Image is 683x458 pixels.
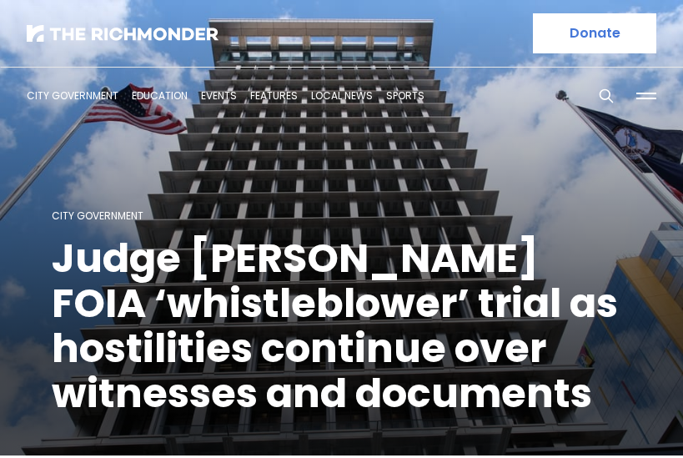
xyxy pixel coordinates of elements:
button: Search this site [594,83,619,108]
a: Donate [533,13,656,53]
a: City Government [27,88,118,103]
a: Education [132,88,188,103]
img: The Richmonder [27,25,218,42]
a: Events [201,88,237,103]
iframe: portal-trigger [540,376,683,458]
a: City Government [52,209,143,223]
a: Local News [311,88,373,103]
a: Features [250,88,298,103]
a: Sports [386,88,424,103]
h1: Judge [PERSON_NAME] FOIA ‘whistleblower’ trial as hostilities continue over witnesses and documents [52,236,632,416]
